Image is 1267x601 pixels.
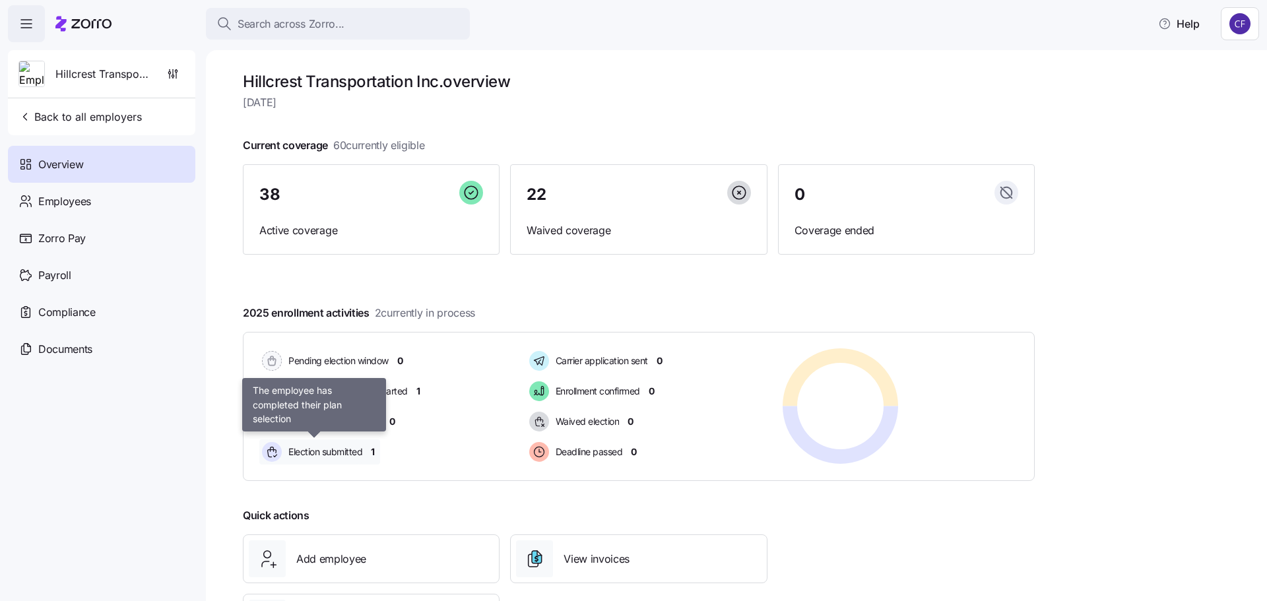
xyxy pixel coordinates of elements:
[552,354,648,367] span: Carrier application sent
[243,507,309,524] span: Quick actions
[8,331,195,367] a: Documents
[552,415,620,428] span: Waived election
[8,294,195,331] a: Compliance
[8,220,195,257] a: Zorro Pay
[631,445,637,459] span: 0
[13,104,147,130] button: Back to all employers
[657,354,663,367] span: 0
[284,385,408,398] span: Election active: Hasn't started
[795,187,805,203] span: 0
[1148,11,1210,37] button: Help
[397,354,403,367] span: 0
[206,8,470,40] button: Search across Zorro...
[552,445,623,459] span: Deadline passed
[8,146,195,183] a: Overview
[416,385,420,398] span: 1
[259,222,483,239] span: Active coverage
[333,137,425,154] span: 60 currently eligible
[38,341,92,358] span: Documents
[8,183,195,220] a: Employees
[19,61,44,88] img: Employer logo
[527,187,546,203] span: 22
[371,445,375,459] span: 1
[259,187,280,203] span: 38
[564,551,630,567] span: View invoices
[296,551,366,567] span: Add employee
[238,16,344,32] span: Search across Zorro...
[243,137,425,154] span: Current coverage
[18,109,142,125] span: Back to all employers
[8,257,195,294] a: Payroll
[375,305,475,321] span: 2 currently in process
[243,305,475,321] span: 2025 enrollment activities
[389,415,395,428] span: 0
[527,222,750,239] span: Waived coverage
[284,445,362,459] span: Election submitted
[243,71,1035,92] h1: Hillcrest Transportation Inc. overview
[1158,16,1200,32] span: Help
[1229,13,1251,34] img: 7d4a9558da78dc7654dde66b79f71a2e
[284,415,381,428] span: Election active: Started
[38,267,71,284] span: Payroll
[38,193,91,210] span: Employees
[628,415,633,428] span: 0
[38,230,86,247] span: Zorro Pay
[55,66,150,82] span: Hillcrest Transportation Inc.
[795,222,1018,239] span: Coverage ended
[649,385,655,398] span: 0
[552,385,640,398] span: Enrollment confirmed
[38,156,83,173] span: Overview
[284,354,389,367] span: Pending election window
[38,304,96,321] span: Compliance
[243,94,1035,111] span: [DATE]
